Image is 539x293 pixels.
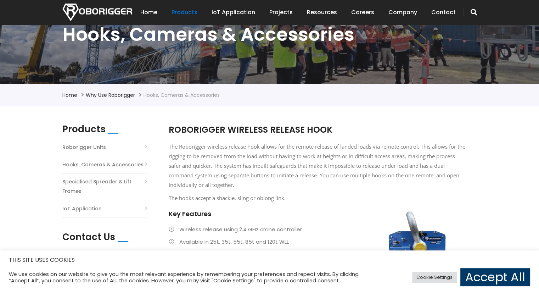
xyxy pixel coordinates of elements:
[62,4,132,21] img: Nortech
[351,1,374,23] a: Careers
[431,1,456,23] a: Contact
[9,255,530,265] h5: THIS SITE USES COOKIES
[140,1,157,23] a: Home
[62,204,102,214] a: IoT Application
[212,1,255,23] a: IoT Application
[169,193,466,203] p: The hooks accept a shackle, sling or oblong link.
[62,177,147,196] a: Specialised Spreader & Lift Frames
[62,160,144,170] a: Hooks, Cameras & Accessories
[62,232,115,243] h2: Contact Us
[169,209,466,218] h4: Key Features
[62,143,106,152] a: Roborigger Units
[169,237,466,247] li: Available in 25t, 35t, 55t, 85t and 120t WLL
[62,22,477,46] h1: Hooks, Cameras & Accessories
[86,92,135,99] a: Why use Roborigger
[62,250,147,264] li: [PHONE_NUMBER]
[169,225,466,234] li: Wireless release using 2.4 GHz crane controller
[460,268,530,286] a: Accept All
[412,272,457,283] a: Cookie Settings
[269,1,293,23] a: Projects
[169,124,332,136] span: ROBORIGGER WIRELESS RELEASE HOOK
[388,1,417,23] a: Company
[62,92,77,99] a: Home
[9,271,374,284] div: We use cookies on our website to give you the most relevant experience by remembering your prefer...
[62,124,106,135] h2: Products
[169,142,466,190] p: The Roborigger wireless release hook allows for the remote release of landed loads via remote con...
[144,91,220,99] li: Hooks, Cameras & Accessories
[172,1,197,23] a: Products
[307,1,337,23] a: Resources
